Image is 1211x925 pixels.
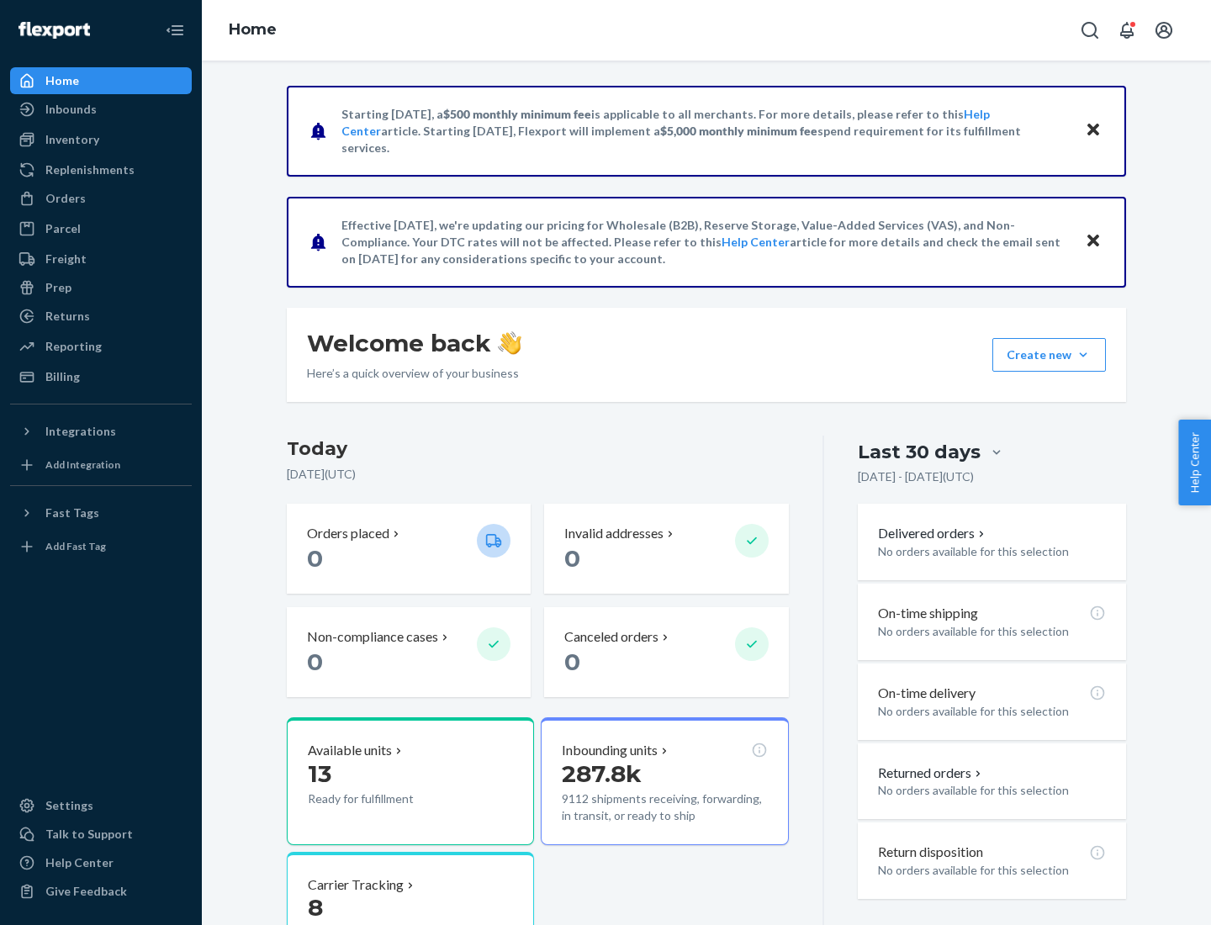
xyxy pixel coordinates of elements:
[878,764,985,783] button: Returned orders
[10,333,192,360] a: Reporting
[1073,13,1107,47] button: Open Search Box
[158,13,192,47] button: Close Navigation
[215,6,290,55] ol: breadcrumbs
[564,647,580,676] span: 0
[307,627,438,647] p: Non-compliance cases
[341,217,1069,267] p: Effective [DATE], we're updating our pricing for Wholesale (B2B), Reserve Storage, Value-Added Se...
[541,717,788,845] button: Inbounding units287.8k9112 shipments receiving, forwarding, in transit, or ready to ship
[287,717,534,845] button: Available units13Ready for fulfillment
[307,365,521,382] p: Here’s a quick overview of your business
[45,72,79,89] div: Home
[10,878,192,905] button: Give Feedback
[10,533,192,560] a: Add Fast Tag
[10,96,192,123] a: Inbounds
[10,821,192,848] a: Talk to Support
[878,543,1106,560] p: No orders available for this selection
[10,792,192,819] a: Settings
[562,759,642,788] span: 287.8k
[878,703,1106,720] p: No orders available for this selection
[307,544,323,573] span: 0
[287,436,789,462] h3: Today
[308,790,463,807] p: Ready for fulfillment
[45,423,116,440] div: Integrations
[878,524,988,543] button: Delivered orders
[10,303,192,330] a: Returns
[45,539,106,553] div: Add Fast Tag
[45,883,127,900] div: Give Feedback
[45,457,120,472] div: Add Integration
[308,759,331,788] span: 13
[45,131,99,148] div: Inventory
[878,862,1106,879] p: No orders available for this selection
[45,220,81,237] div: Parcel
[498,331,521,355] img: hand-wave emoji
[10,452,192,478] a: Add Integration
[1178,420,1211,505] button: Help Center
[544,607,788,697] button: Canceled orders 0
[45,338,102,355] div: Reporting
[1147,13,1181,47] button: Open account menu
[10,215,192,242] a: Parcel
[308,875,404,895] p: Carrier Tracking
[307,328,521,358] h1: Welcome back
[308,741,392,760] p: Available units
[1082,119,1104,143] button: Close
[45,190,86,207] div: Orders
[45,251,87,267] div: Freight
[229,20,277,39] a: Home
[544,504,788,594] button: Invalid addresses 0
[307,524,389,543] p: Orders placed
[562,741,658,760] p: Inbounding units
[45,505,99,521] div: Fast Tags
[443,107,591,121] span: $500 monthly minimum fee
[10,246,192,272] a: Freight
[10,849,192,876] a: Help Center
[10,499,192,526] button: Fast Tags
[1082,230,1104,254] button: Close
[341,106,1069,156] p: Starting [DATE], a is applicable to all merchants. For more details, please refer to this article...
[878,782,1106,799] p: No orders available for this selection
[660,124,817,138] span: $5,000 monthly minimum fee
[45,854,114,871] div: Help Center
[564,524,664,543] p: Invalid addresses
[10,156,192,183] a: Replenishments
[878,684,976,703] p: On-time delivery
[45,308,90,325] div: Returns
[10,418,192,445] button: Integrations
[564,627,658,647] p: Canceled orders
[10,126,192,153] a: Inventory
[287,504,531,594] button: Orders placed 0
[562,790,767,824] p: 9112 shipments receiving, forwarding, in transit, or ready to ship
[307,647,323,676] span: 0
[10,185,192,212] a: Orders
[992,338,1106,372] button: Create new
[45,161,135,178] div: Replenishments
[858,468,974,485] p: [DATE] - [DATE] ( UTC )
[858,439,981,465] div: Last 30 days
[1110,13,1144,47] button: Open notifications
[722,235,790,249] a: Help Center
[287,466,789,483] p: [DATE] ( UTC )
[878,604,978,623] p: On-time shipping
[45,101,97,118] div: Inbounds
[10,67,192,94] a: Home
[45,797,93,814] div: Settings
[878,623,1106,640] p: No orders available for this selection
[45,826,133,843] div: Talk to Support
[10,363,192,390] a: Billing
[10,274,192,301] a: Prep
[45,368,80,385] div: Billing
[564,544,580,573] span: 0
[878,843,983,862] p: Return disposition
[45,279,71,296] div: Prep
[308,893,323,922] span: 8
[19,22,90,39] img: Flexport logo
[287,607,531,697] button: Non-compliance cases 0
